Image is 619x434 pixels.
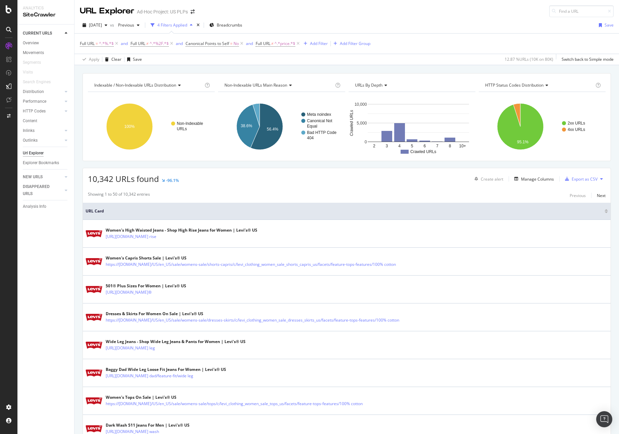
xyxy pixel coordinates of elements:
span: vs [110,22,115,28]
div: Women's High Waisted Jeans - Shop High Rise Jeans for Women | Levi’s® US [106,227,257,233]
a: Visits [23,69,40,76]
div: Apply [89,56,99,62]
a: https://[DOMAIN_NAME]/US/en_US/sale/womens-sale/shorts-capris/c/levi_clothing_women_sale_shorts_c... [106,261,396,268]
img: main image [86,258,102,265]
h4: URLs by Depth [354,80,469,91]
a: [URL][DOMAIN_NAME] leg [106,345,155,351]
text: 4xx URLs [568,127,585,132]
div: and [246,41,253,46]
button: Clear [102,54,121,65]
button: Add Filter [301,40,328,48]
a: [URL][DOMAIN_NAME] dad/feature-fit/wide leg [106,373,193,379]
div: times [195,22,201,29]
text: 10+ [459,144,466,148]
a: Movements [23,49,69,56]
a: Url Explorer [23,150,69,157]
text: Meta noindex [307,112,331,117]
text: 7 [436,144,439,148]
div: Inlinks [23,127,35,134]
div: Url Explorer [23,150,44,157]
a: Segments [23,59,48,66]
text: 95.1% [517,140,528,144]
button: Previous [570,191,586,199]
div: A chart. [88,97,215,156]
img: main image [86,342,102,349]
div: Performance [23,98,46,105]
div: Explorer Bookmarks [23,159,59,166]
button: Previous [115,20,142,31]
div: DISAPPEARED URLS [23,183,57,197]
a: Outlinks [23,137,63,144]
span: Indexable / Non-Indexable URLs distribution [94,82,176,88]
span: Full URL [131,41,145,46]
a: NEW URLS [23,174,63,181]
span: Canonical Points to Self [186,41,229,46]
div: Switch back to Simple mode [562,56,614,62]
text: 2 [373,144,375,148]
text: 6 [423,144,426,148]
a: Distribution [23,88,63,95]
div: Previous [570,193,586,198]
a: Search Engines [23,79,57,86]
text: 2xx URLs [568,121,585,126]
a: https://[DOMAIN_NAME]/US/en_US/sale/womens-sale/tops/c/levi_clothing_women_sale_tops_us/facets/fe... [106,400,363,407]
div: URL Explorer [80,5,134,17]
button: Manage Columns [512,175,554,183]
text: 5,000 [357,121,367,126]
text: Non-Indexable [177,121,203,126]
div: Visits [23,69,33,76]
div: Manage Columns [521,176,554,182]
div: Overview [23,40,39,47]
text: 100% [124,124,135,129]
button: 4 Filters Applied [148,20,195,31]
div: Save [605,22,614,28]
span: ^.*price.*$ [274,39,295,48]
div: Open Intercom Messenger [596,411,612,427]
a: Analysis Info [23,203,69,210]
button: Add Filter Group [331,40,370,48]
span: = [230,41,233,46]
text: 3 [385,144,388,148]
svg: A chart. [349,97,475,156]
span: 10,342 URLs found [88,173,159,184]
span: URL Card [86,208,603,214]
img: main image [86,397,102,404]
text: Bad HTTP Code [307,130,337,135]
button: Breadcrumbs [207,20,245,31]
button: and [246,40,253,47]
img: main image [86,286,102,293]
h4: HTTP Status Codes Distribution [484,80,594,91]
img: main image [86,425,102,432]
span: ≠ [271,41,274,46]
span: Non-Indexable URLs Main Reason [224,82,287,88]
div: arrow-right-arrow-left [191,9,195,14]
div: Next [597,193,606,198]
div: HTTP Codes [23,108,46,115]
span: Full URL [80,41,95,46]
div: Segments [23,59,41,66]
text: Canonical Not [307,118,332,123]
a: [URL][DOMAIN_NAME] rise [106,233,156,240]
span: ≠ [146,41,149,46]
text: 5 [411,144,413,148]
div: Content [23,117,37,125]
div: SiteCrawler [23,11,69,19]
button: and [176,40,183,47]
text: 8 [449,144,451,148]
span: Full URL [256,41,270,46]
span: Breadcrumbs [217,22,242,28]
button: Switch back to Simple mode [559,54,614,65]
img: main image [86,230,102,237]
span: 2025 Sep. 8th [89,22,102,28]
div: and [176,41,183,46]
a: https://[DOMAIN_NAME]/US/en_US/sale/womens-sale/dresses-skirts/c/levi_clothing_women_sale_dresses... [106,317,399,324]
text: 10,000 [354,102,367,107]
img: main image [86,370,102,377]
h4: Non-Indexable URLs Main Reason [223,80,333,91]
div: -96.1% [166,178,179,183]
button: Apply [80,54,99,65]
div: 501® Plus Sizes For Women | Levi's® US [106,283,186,289]
span: HTTP Status Codes Distribution [485,82,544,88]
div: Save [133,56,142,62]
